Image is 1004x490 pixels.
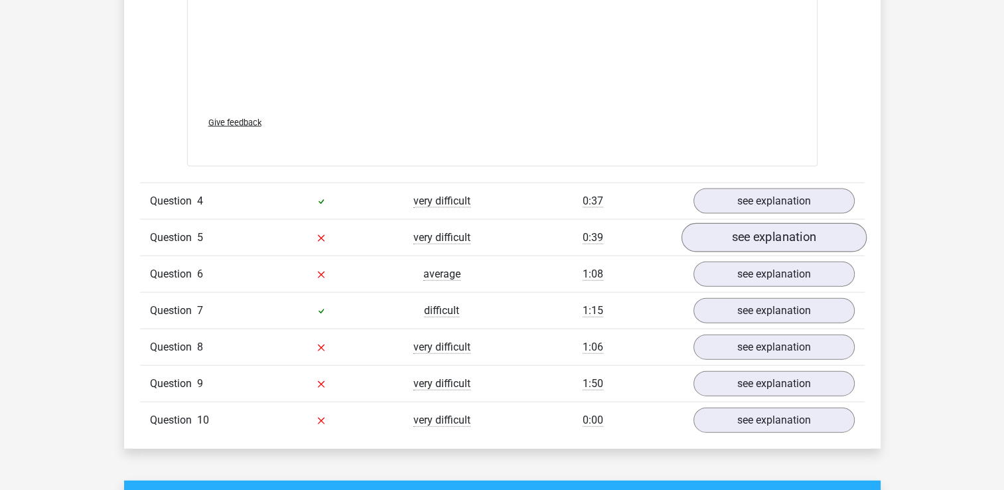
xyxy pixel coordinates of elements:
span: 0:39 [583,231,603,244]
span: 7 [197,304,203,317]
span: very difficult [413,195,470,208]
a: see explanation [693,408,855,433]
a: see explanation [693,262,855,287]
span: difficult [424,304,459,317]
a: see explanation [693,189,855,214]
span: 0:37 [583,195,603,208]
a: see explanation [693,335,855,360]
span: 1:50 [583,377,603,390]
span: very difficult [413,231,470,244]
span: very difficult [413,377,470,390]
span: 1:06 [583,341,603,354]
span: 1:15 [583,304,603,317]
span: very difficult [413,414,470,427]
span: 9 [197,377,203,390]
span: Question [150,376,197,392]
span: Question [150,339,197,355]
span: Question [150,412,197,428]
span: Give feedback [208,118,261,127]
a: see explanation [681,223,866,252]
span: 0:00 [583,414,603,427]
span: 10 [197,414,209,426]
a: see explanation [693,298,855,323]
span: Question [150,266,197,282]
span: Question [150,230,197,246]
span: very difficult [413,341,470,354]
span: 5 [197,231,203,244]
span: Question [150,303,197,319]
span: 6 [197,268,203,280]
span: 4 [197,195,203,207]
span: 8 [197,341,203,353]
a: see explanation [693,371,855,396]
span: average [423,268,461,281]
span: Question [150,193,197,209]
span: 1:08 [583,268,603,281]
